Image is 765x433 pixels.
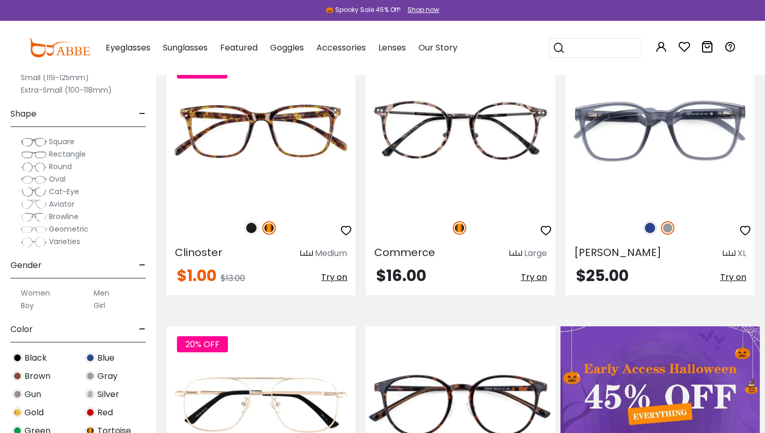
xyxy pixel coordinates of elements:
span: Lenses [378,42,406,54]
span: Try on [720,271,746,283]
span: Color [10,317,33,342]
label: Women [21,287,50,299]
span: 20% OFF [177,336,228,352]
div: Shop now [407,5,439,15]
span: Sunglasses [163,42,208,54]
img: Red [85,407,95,417]
span: Browline [49,211,79,222]
span: - [139,101,146,126]
img: Gold [12,407,22,417]
label: Extra-Small (100-118mm) [21,84,112,96]
div: 🎃 Spooky Sale 45% Off! [326,5,401,15]
div: Medium [315,247,347,260]
img: Oval.png [21,174,47,185]
span: Featured [220,42,258,54]
img: Blue [85,353,95,363]
img: Blue [643,221,657,235]
span: Brown [24,370,50,383]
img: Brown [12,371,22,381]
img: Browline.png [21,212,47,222]
span: - [139,253,146,278]
span: Accessories [316,42,366,54]
span: [PERSON_NAME] [574,245,661,260]
span: - [139,317,146,342]
img: Black [12,353,22,363]
span: Varieties [49,236,80,247]
img: Varieties.png [21,237,47,248]
span: Gun [24,388,41,401]
span: Silver [97,388,119,401]
span: Square [49,136,74,147]
button: Try on [321,268,347,287]
span: Red [97,406,113,419]
span: Try on [321,271,347,283]
img: Gun [12,389,22,399]
label: Boy [21,299,34,312]
span: Rectangle [49,149,86,159]
span: $16.00 [376,264,426,287]
span: Goggles [270,42,304,54]
button: Try on [521,268,547,287]
span: Aviator [49,199,74,209]
span: Shape [10,101,36,126]
span: Round [49,161,72,172]
label: Men [94,287,109,299]
span: Our Story [418,42,457,54]
div: Large [524,247,547,260]
span: Cat-Eye [49,186,79,197]
img: Aviator.png [21,199,47,210]
img: Cat-Eye.png [21,187,47,197]
img: Square.png [21,137,47,147]
button: Try on [720,268,746,287]
img: size ruler [300,250,313,258]
span: $1.00 [177,264,216,287]
img: size ruler [509,250,522,258]
img: size ruler [723,250,735,258]
span: Gender [10,253,42,278]
img: Matte Black [245,221,258,235]
img: Silver [85,389,95,399]
img: Gray [661,221,674,235]
img: Gray [85,371,95,381]
img: Tortoise [453,221,466,235]
span: Black [24,352,47,364]
img: Tortoise Clinoster - Plastic ,Universal Bridge Fit [167,53,355,210]
span: Gold [24,406,44,419]
img: Round.png [21,162,47,172]
span: Clinoster [175,245,222,260]
span: $13.00 [221,272,245,284]
img: Tortoise [262,221,276,235]
span: Commerce [374,245,435,260]
span: Oval [49,174,66,184]
img: Tortoise Commerce - TR ,Adjust Nose Pads [366,53,555,210]
span: Gray [97,370,118,383]
img: abbeglasses.com [29,39,90,57]
span: Eyeglasses [106,42,150,54]
img: Rectangle.png [21,149,47,160]
img: Geometric.png [21,224,47,235]
span: Try on [521,271,547,283]
span: Geometric [49,224,88,234]
span: $25.00 [576,264,629,287]
label: Small (119-125mm) [21,71,89,84]
label: Girl [94,299,105,312]
img: Gray Barnett - TR ,Universal Bridge Fit [566,53,755,210]
span: Blue [97,352,114,364]
div: XL [737,247,746,260]
a: Shop now [402,5,439,14]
